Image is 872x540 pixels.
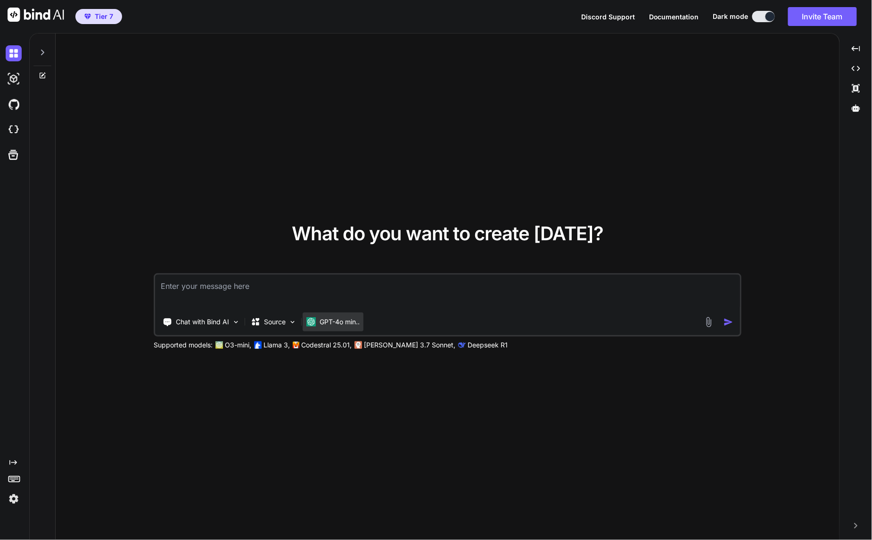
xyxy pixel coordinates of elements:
[225,340,251,350] p: O3-mini,
[724,317,733,327] img: icon
[263,340,290,350] p: Llama 3,
[364,340,455,350] p: [PERSON_NAME] 3.7 Sonnet,
[292,222,603,245] span: What do you want to create [DATE]?
[320,317,360,327] p: GPT-4o min..
[301,340,352,350] p: Codestral 25.01,
[95,12,113,21] span: Tier 7
[649,12,699,22] button: Documentation
[581,12,635,22] button: Discord Support
[293,342,299,348] img: Mistral-AI
[6,71,22,87] img: darkAi-studio
[6,122,22,138] img: cloudideIcon
[264,317,286,327] p: Source
[176,317,229,327] p: Chat with Bind AI
[6,491,22,507] img: settings
[306,317,316,327] img: GPT-4o mini
[6,45,22,61] img: darkChat
[215,341,223,349] img: GPT-4
[288,318,296,326] img: Pick Models
[713,12,749,21] span: Dark mode
[84,14,91,19] img: premium
[468,340,508,350] p: Deepseek R1
[703,317,714,328] img: attachment
[254,341,262,349] img: Llama2
[788,7,857,26] button: Invite Team
[649,13,699,21] span: Documentation
[232,318,240,326] img: Pick Tools
[8,8,64,22] img: Bind AI
[6,96,22,112] img: githubDark
[154,340,213,350] p: Supported models:
[75,9,122,24] button: premiumTier 7
[581,13,635,21] span: Discord Support
[354,341,362,349] img: claude
[458,341,466,349] img: claude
